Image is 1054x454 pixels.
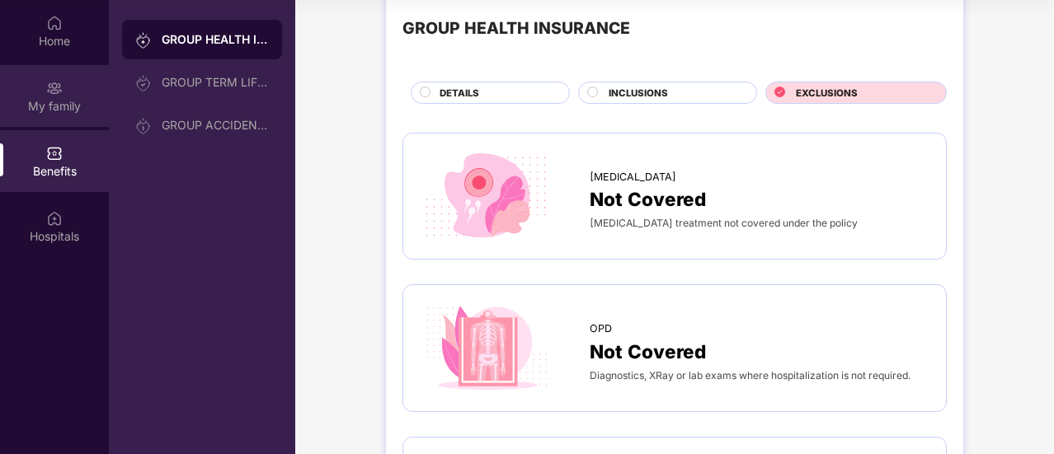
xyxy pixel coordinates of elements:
[46,145,63,161] img: svg+xml;base64,PHN2ZyBpZD0iQmVuZWZpdHMiIHhtbG5zPSJodHRwOi8vd3d3LnczLm9yZy8yMDAwL3N2ZyIgd2lkdGg9Ij...
[796,86,858,101] span: EXCLUSIONS
[590,217,858,229] span: [MEDICAL_DATA] treatment not covered under the policy
[46,210,63,227] img: svg+xml;base64,PHN2ZyBpZD0iSG9zcGl0YWxzIiB4bWxucz0iaHR0cDovL3d3dy53My5vcmcvMjAwMC9zdmciIHdpZHRoPS...
[590,337,706,366] span: Not Covered
[590,169,676,185] span: [MEDICAL_DATA]
[590,321,612,337] span: OPD
[162,119,269,132] div: GROUP ACCIDENTAL INSURANCE
[590,185,706,213] span: Not Covered
[46,80,63,96] img: svg+xml;base64,PHN2ZyB3aWR0aD0iMjAiIGhlaWdodD0iMjAiIHZpZXdCb3g9IjAgMCAyMCAyMCIgZmlsbD0ibm9uZSIgeG...
[420,150,553,243] img: icon
[440,86,479,101] span: DETAILS
[590,369,910,381] span: Diagnostics, XRay or lab exams where hospitalization is not required.
[135,75,152,91] img: svg+xml;base64,PHN2ZyB3aWR0aD0iMjAiIGhlaWdodD0iMjAiIHZpZXdCb3g9IjAgMCAyMCAyMCIgZmlsbD0ibm9uZSIgeG...
[609,86,668,101] span: INCLUSIONS
[135,32,152,49] img: svg+xml;base64,PHN2ZyB3aWR0aD0iMjAiIGhlaWdodD0iMjAiIHZpZXdCb3g9IjAgMCAyMCAyMCIgZmlsbD0ibm9uZSIgeG...
[162,31,269,48] div: GROUP HEALTH INSURANCE
[135,118,152,134] img: svg+xml;base64,PHN2ZyB3aWR0aD0iMjAiIGhlaWdodD0iMjAiIHZpZXdCb3g9IjAgMCAyMCAyMCIgZmlsbD0ibm9uZSIgeG...
[162,76,269,89] div: GROUP TERM LIFE INSURANCE
[46,15,63,31] img: svg+xml;base64,PHN2ZyBpZD0iSG9tZSIgeG1sbnM9Imh0dHA6Ly93d3cudzMub3JnLzIwMDAvc3ZnIiB3aWR0aD0iMjAiIG...
[420,302,553,395] img: icon
[402,16,630,41] div: GROUP HEALTH INSURANCE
